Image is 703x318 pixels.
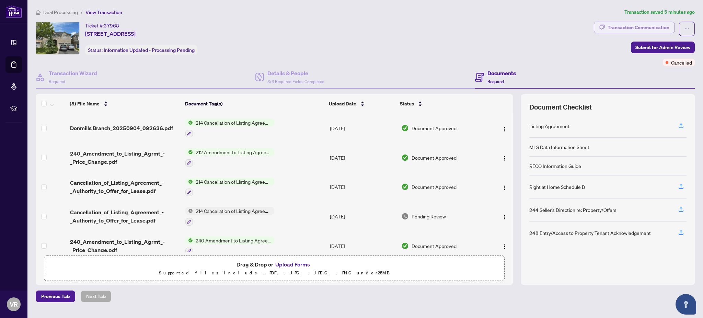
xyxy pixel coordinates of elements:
td: [DATE] [327,231,399,261]
div: Status: [85,45,197,55]
button: Previous Tab [36,291,75,302]
h4: Documents [487,69,516,77]
td: [DATE] [327,172,399,202]
img: Logo [502,244,507,249]
button: Upload Forms [273,260,312,269]
div: Ticket #: [85,22,119,30]
span: 214 Cancellation of Listing Agreement - Authority to Offer for Lease [193,119,274,126]
span: 3/3 Required Fields Completed [267,79,324,84]
img: Status Icon [185,178,193,185]
td: [DATE] [327,143,399,172]
span: 37968 [104,23,119,29]
span: Required [49,79,65,84]
img: Document Status [401,183,409,191]
img: Document Status [401,124,409,132]
img: Logo [502,156,507,161]
img: Document Status [401,213,409,220]
th: Document Tag(s) [182,94,326,113]
button: Next Tab [81,291,111,302]
img: Logo [502,126,507,132]
th: (8) File Name [67,94,182,113]
span: 214 Cancellation of Listing Agreement - Authority to Offer for Lease [193,178,274,185]
button: Status Icon212 Amendment to Listing Agreement - Authority to Offer for Lease Price Change/Extensi... [185,148,274,167]
span: 240_Amendment_to_Listing_Agrmt_-_Price_Change.pdf [70,238,180,254]
div: Transaction Communication [608,22,669,33]
span: ellipsis [684,26,689,31]
h4: Transaction Wizard [49,69,97,77]
button: Logo [499,152,510,163]
span: 212 Amendment to Listing Agreement - Authority to Offer for Lease Price Change/Extension/Amendmen... [193,148,274,156]
td: [DATE] [327,113,399,143]
span: Information Updated - Processing Pending [104,47,195,53]
img: logo [5,5,22,18]
button: Transaction Communication [594,22,675,33]
article: Transaction saved 5 minutes ago [624,8,695,16]
img: Document Status [401,242,409,250]
span: Document Approved [412,242,457,250]
div: Listing Agreement [529,122,569,130]
span: Previous Tab [41,291,70,302]
th: Upload Date [326,94,397,113]
button: Open asap [676,294,696,315]
button: Status Icon214 Cancellation of Listing Agreement - Authority to Offer for Lease [185,178,274,196]
button: Logo [499,211,510,222]
span: (8) File Name [70,100,100,107]
button: Status Icon214 Cancellation of Listing Agreement - Authority to Offer for Lease [185,119,274,137]
span: Drag & Drop orUpload FormsSupported files include .PDF, .JPG, .JPEG, .PNG under25MB [44,256,504,281]
div: 248 Entry/Access to Property Tenant Acknowledgement [529,229,651,237]
span: home [36,10,41,15]
span: 240_Amendment_to_Listing_Agrmt_-_Price_Change.pdf [70,149,180,166]
span: Donmills Branch_20250904_092636.pdf [70,124,173,132]
span: View Transaction [85,9,122,15]
div: Right at Home Schedule B [529,183,585,191]
img: IMG-N12194295_1.jpg [36,22,79,54]
span: VR [10,299,18,309]
button: Logo [499,240,510,251]
img: Status Icon [185,207,193,215]
button: Status Icon214 Cancellation of Listing Agreement - Authority to Offer for Lease [185,207,274,226]
img: Document Status [401,154,409,161]
span: Cancellation_of_Listing_Agreement_-_Authority_to_Offer_for_Lease.pdf [70,208,180,225]
span: 214 Cancellation of Listing Agreement - Authority to Offer for Lease [193,207,274,215]
span: Document Approved [412,183,457,191]
img: Status Icon [185,148,193,156]
button: Submit for Admin Review [631,42,695,53]
th: Status [397,94,486,113]
span: 240 Amendment to Listing Agreement - Authority to Offer for Sale Price Change/Extension/Amendment(s) [193,237,274,244]
li: / [81,8,83,16]
div: RECO Information Guide [529,162,581,170]
div: MLS Data Information Sheet [529,143,589,151]
h4: Details & People [267,69,324,77]
span: Required [487,79,504,84]
span: Cancellation_of_Listing_Agreement_-_Authority_to_Offer_for_Lease.pdf [70,179,180,195]
div: 244 Seller’s Direction re: Property/Offers [529,206,616,214]
span: [STREET_ADDRESS] [85,30,136,38]
button: Logo [499,123,510,134]
span: Drag & Drop or [237,260,312,269]
img: Logo [502,214,507,220]
span: Upload Date [329,100,356,107]
span: Submit for Admin Review [635,42,690,53]
img: Logo [502,185,507,191]
span: Deal Processing [43,9,78,15]
button: Status Icon240 Amendment to Listing Agreement - Authority to Offer for Sale Price Change/Extensio... [185,237,274,255]
span: Document Approved [412,154,457,161]
button: Logo [499,181,510,192]
span: Document Approved [412,124,457,132]
span: Status [400,100,414,107]
img: Status Icon [185,237,193,244]
span: Pending Review [412,213,446,220]
span: Cancelled [671,59,692,66]
span: Document Checklist [529,102,592,112]
td: [DATE] [327,202,399,231]
p: Supported files include .PDF, .JPG, .JPEG, .PNG under 25 MB [48,269,500,277]
img: Status Icon [185,119,193,126]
